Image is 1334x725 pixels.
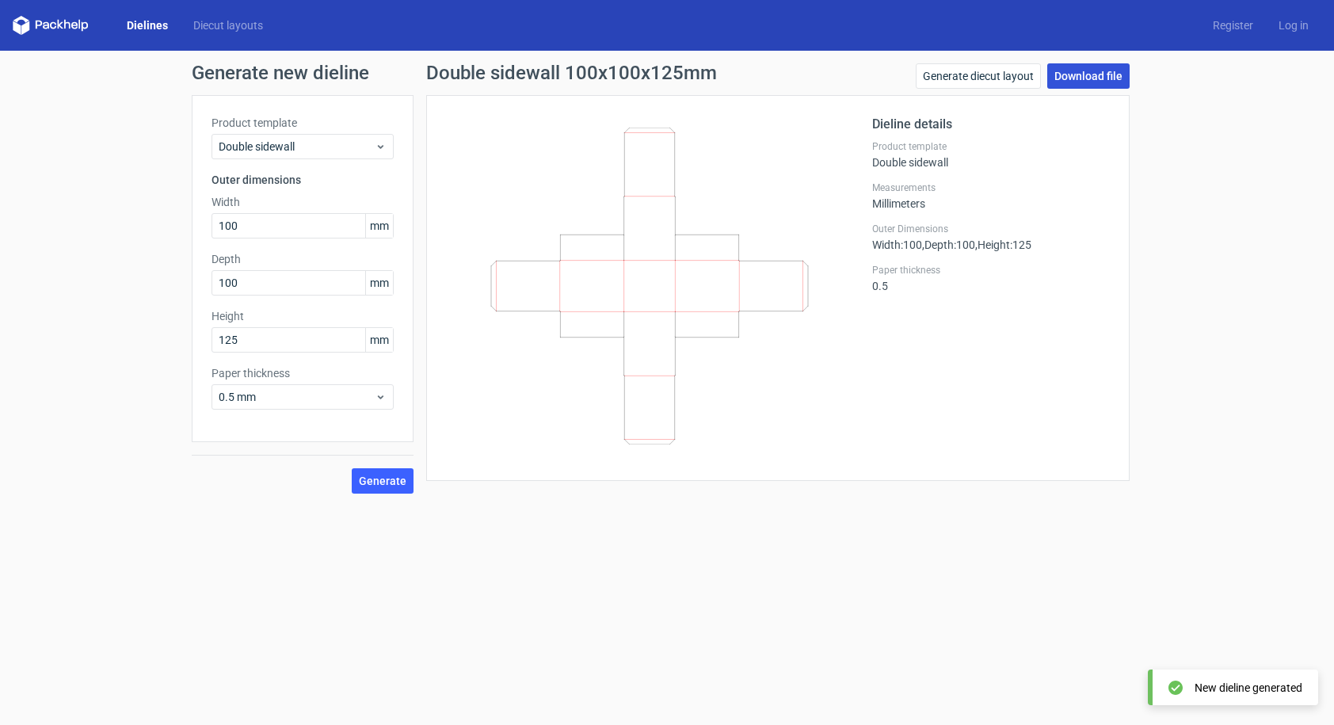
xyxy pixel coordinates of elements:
[212,251,394,267] label: Depth
[975,238,1031,251] span: , Height : 125
[219,389,375,405] span: 0.5 mm
[212,115,394,131] label: Product template
[1047,63,1130,89] a: Download file
[212,194,394,210] label: Width
[872,238,922,251] span: Width : 100
[872,264,1110,277] label: Paper thickness
[365,328,393,352] span: mm
[114,17,181,33] a: Dielines
[872,264,1110,292] div: 0.5
[212,172,394,188] h3: Outer dimensions
[365,271,393,295] span: mm
[872,181,1110,210] div: Millimeters
[212,308,394,324] label: Height
[872,115,1110,134] h2: Dieline details
[1195,680,1302,696] div: New dieline generated
[359,475,406,487] span: Generate
[916,63,1041,89] a: Generate diecut layout
[872,181,1110,194] label: Measurements
[426,63,717,82] h1: Double sidewall 100x100x125mm
[872,140,1110,169] div: Double sidewall
[922,238,975,251] span: , Depth : 100
[212,365,394,381] label: Paper thickness
[872,223,1110,235] label: Outer Dimensions
[181,17,276,33] a: Diecut layouts
[872,140,1110,153] label: Product template
[1266,17,1321,33] a: Log in
[192,63,1142,82] h1: Generate new dieline
[219,139,375,155] span: Double sidewall
[1200,17,1266,33] a: Register
[365,214,393,238] span: mm
[352,468,414,494] button: Generate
